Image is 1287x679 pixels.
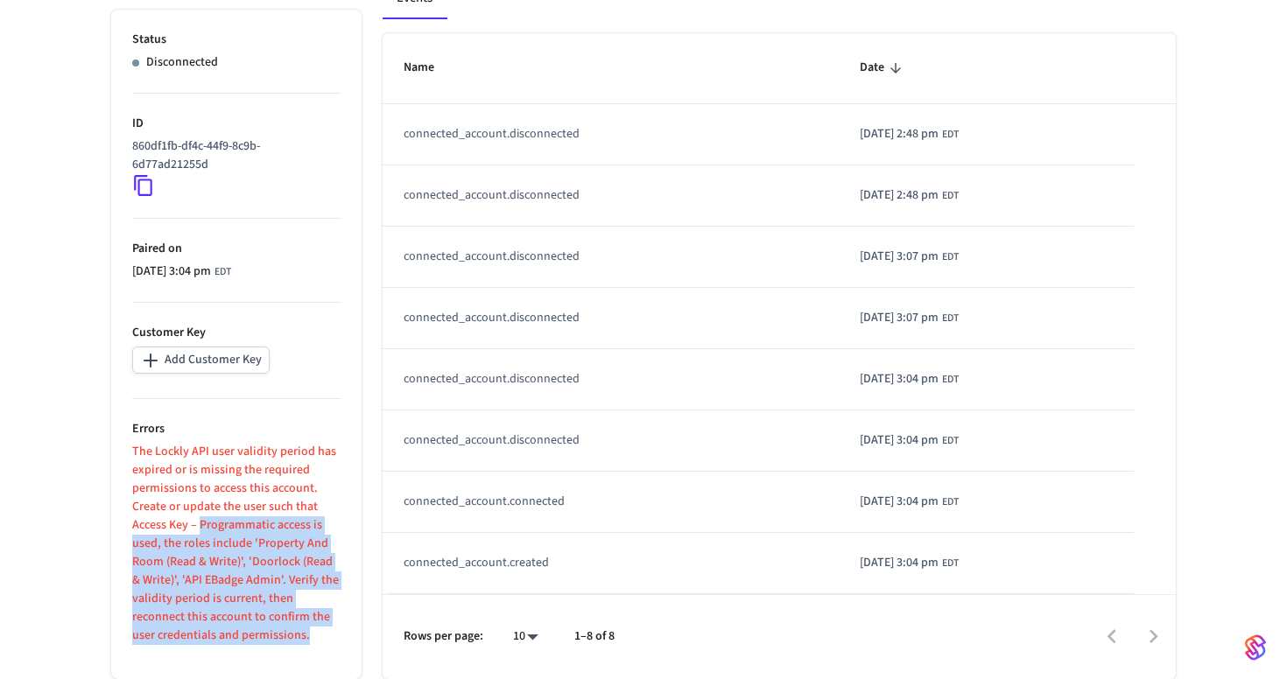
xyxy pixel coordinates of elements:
div: 10 [504,624,546,649]
p: 1–8 of 8 [574,627,615,646]
table: sticky table [383,33,1176,593]
span: Name [404,54,457,81]
div: America/Toronto [860,309,959,327]
span: EDT [942,249,959,265]
div: America/Toronto [860,186,959,205]
td: connected_account.created [383,533,839,594]
span: EDT [214,264,231,280]
span: [DATE] 3:04 pm [860,554,939,572]
p: Errors [132,420,341,438]
div: America/Toronto [860,554,959,572]
p: The Lockly API user validity period has expired or is missing the required permissions to access ... [132,443,341,645]
span: [DATE] 3:04 pm [860,493,939,511]
img: SeamLogoGradient.69752ec5.svg [1245,633,1266,661]
span: EDT [942,311,959,326]
button: Add Customer Key [132,346,270,374]
span: EDT [942,188,959,204]
td: connected_account.disconnected [383,410,839,472]
span: EDT [942,494,959,510]
td: connected_account.disconnected [383,165,839,227]
div: America/Toronto [860,370,959,388]
td: connected_account.disconnected [383,104,839,165]
div: America/Toronto [860,431,959,450]
span: [DATE] 3:07 pm [860,248,939,266]
span: EDT [942,372,959,388]
p: Status [132,31,341,49]
td: connected_account.disconnected [383,288,839,349]
td: connected_account.connected [383,472,839,533]
div: America/Toronto [860,493,959,511]
td: connected_account.disconnected [383,227,839,288]
div: America/Toronto [860,248,959,266]
div: America/Toronto [132,262,231,281]
span: EDT [942,433,959,449]
p: Paired on [132,240,341,258]
p: 860df1fb-df4c-44f9-8c9b-6d77ad21255d [132,137,334,174]
td: connected_account.disconnected [383,349,839,410]
p: Disconnected [146,53,218,72]
p: Customer Key [132,324,341,342]
p: ID [132,115,341,133]
span: [DATE] 3:04 pm [860,370,939,388]
span: [DATE] 3:04 pm [860,431,939,450]
span: EDT [942,556,959,571]
div: America/Toronto [860,125,959,143]
span: EDT [942,127,959,143]
span: Date [860,54,907,81]
span: [DATE] 2:48 pm [860,125,939,143]
p: Rows per page: [404,627,483,646]
span: [DATE] 3:07 pm [860,309,939,327]
span: [DATE] 2:48 pm [860,186,939,205]
span: [DATE] 3:04 pm [132,262,211,281]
